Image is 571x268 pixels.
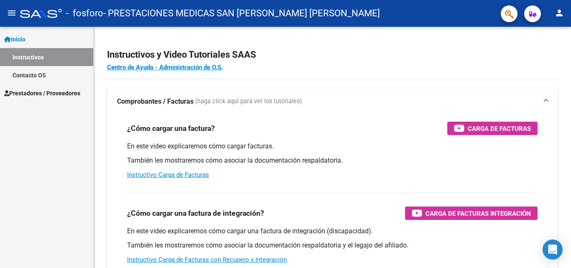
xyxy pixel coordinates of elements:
mat-expansion-panel-header: Comprobantes / Facturas (haga click aquí para ver los tutoriales) [107,88,558,115]
p: En este video explicaremos cómo cargar facturas. [127,142,538,151]
p: También les mostraremos cómo asociar la documentación respaldatoria y el legajo del afiliado. [127,241,538,250]
h3: ¿Cómo cargar una factura de integración? [127,207,264,219]
p: También les mostraremos cómo asociar la documentación respaldatoria. [127,156,538,165]
span: (haga click aquí para ver los tutoriales) [195,97,302,106]
button: Carga de Facturas Integración [405,207,538,220]
mat-icon: menu [7,8,17,18]
span: - fosforo [66,4,103,23]
span: Inicio [4,35,25,44]
a: Instructivo Carga de Facturas con Recupero x Integración [127,256,287,263]
a: Instructivo Carga de Facturas [127,171,209,179]
button: Carga de Facturas [447,122,538,135]
h2: Instructivos y Video Tutoriales SAAS [107,47,558,63]
strong: Comprobantes / Facturas [117,97,194,106]
a: Centro de Ayuda - Administración de O.S. [107,64,223,71]
p: En este video explicaremos cómo cargar una factura de integración (discapacidad). [127,227,538,236]
mat-icon: person [554,8,564,18]
span: - PRESTACIONES MEDICAS SAN [PERSON_NAME] [PERSON_NAME] [103,4,380,23]
div: Open Intercom Messenger [543,240,563,260]
span: Carga de Facturas [468,123,531,134]
h3: ¿Cómo cargar una factura? [127,123,215,134]
span: Prestadores / Proveedores [4,89,80,98]
span: Carga de Facturas Integración [426,208,531,219]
